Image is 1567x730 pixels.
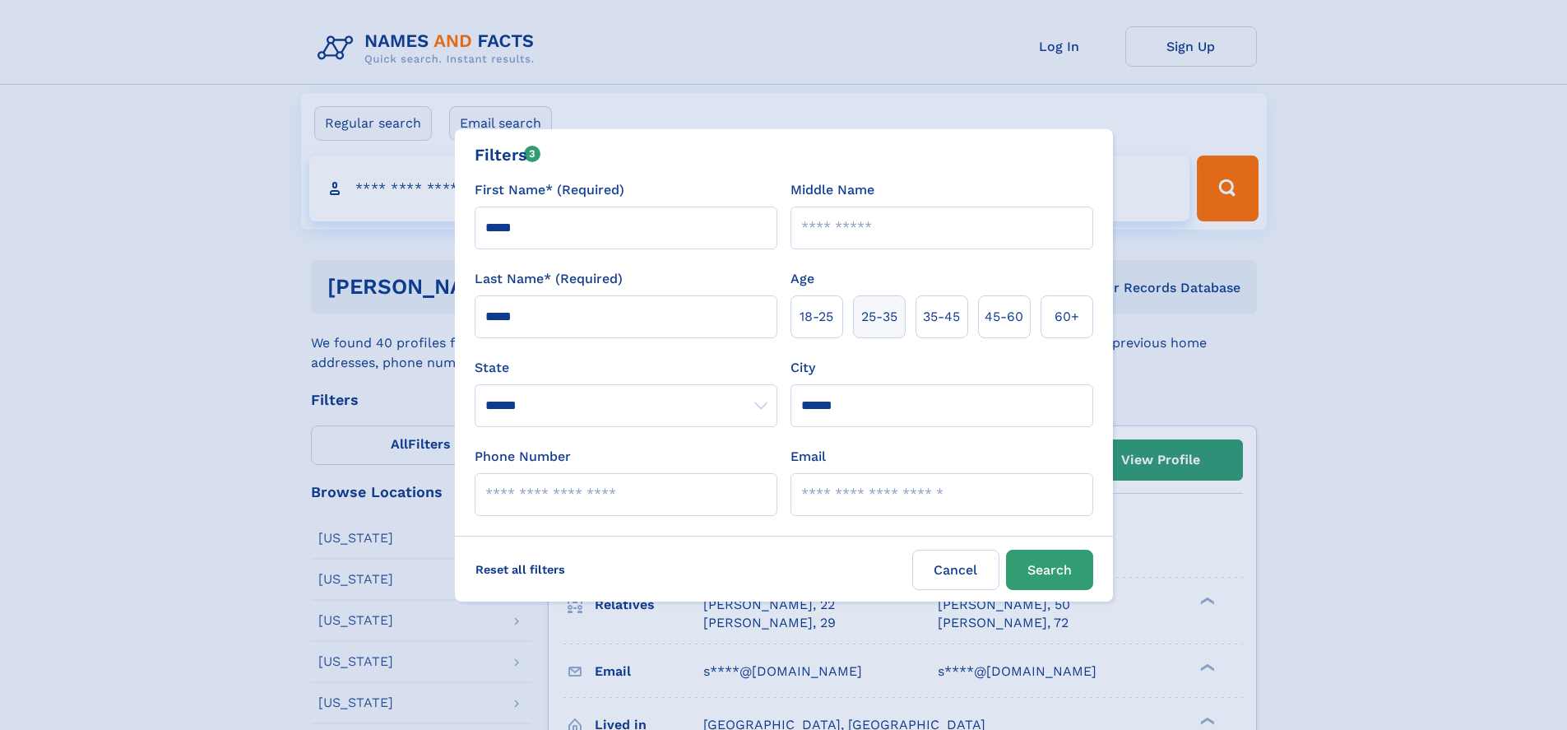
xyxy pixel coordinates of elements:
label: Reset all filters [465,550,576,589]
button: Search [1006,550,1093,590]
label: State [475,358,777,378]
label: Email [790,447,826,467]
span: 25‑35 [861,307,897,327]
label: Age [790,269,814,289]
label: Cancel [912,550,999,590]
span: 45‑60 [985,307,1023,327]
label: City [790,358,815,378]
label: First Name* (Required) [475,180,624,200]
span: 18‑25 [800,307,833,327]
span: 60+ [1055,307,1079,327]
label: Last Name* (Required) [475,269,623,289]
span: 35‑45 [923,307,960,327]
label: Middle Name [790,180,874,200]
div: Filters [475,142,541,167]
label: Phone Number [475,447,571,467]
